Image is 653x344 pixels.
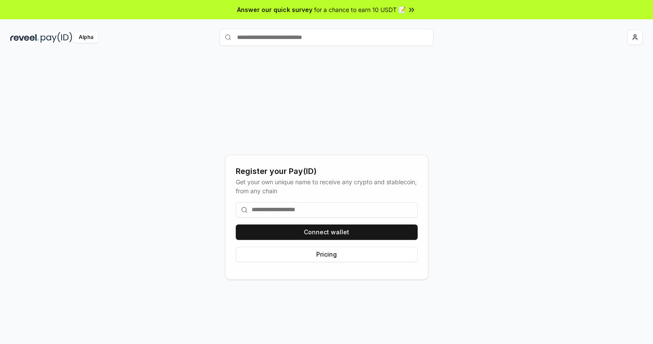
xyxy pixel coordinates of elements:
div: Register your Pay(ID) [236,165,418,177]
div: Alpha [74,32,98,43]
img: pay_id [41,32,72,43]
button: Connect wallet [236,224,418,240]
button: Pricing [236,247,418,262]
span: Answer our quick survey [237,5,312,14]
div: Get your own unique name to receive any crypto and stablecoin, from any chain [236,177,418,195]
span: for a chance to earn 10 USDT 📝 [314,5,406,14]
img: reveel_dark [10,32,39,43]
